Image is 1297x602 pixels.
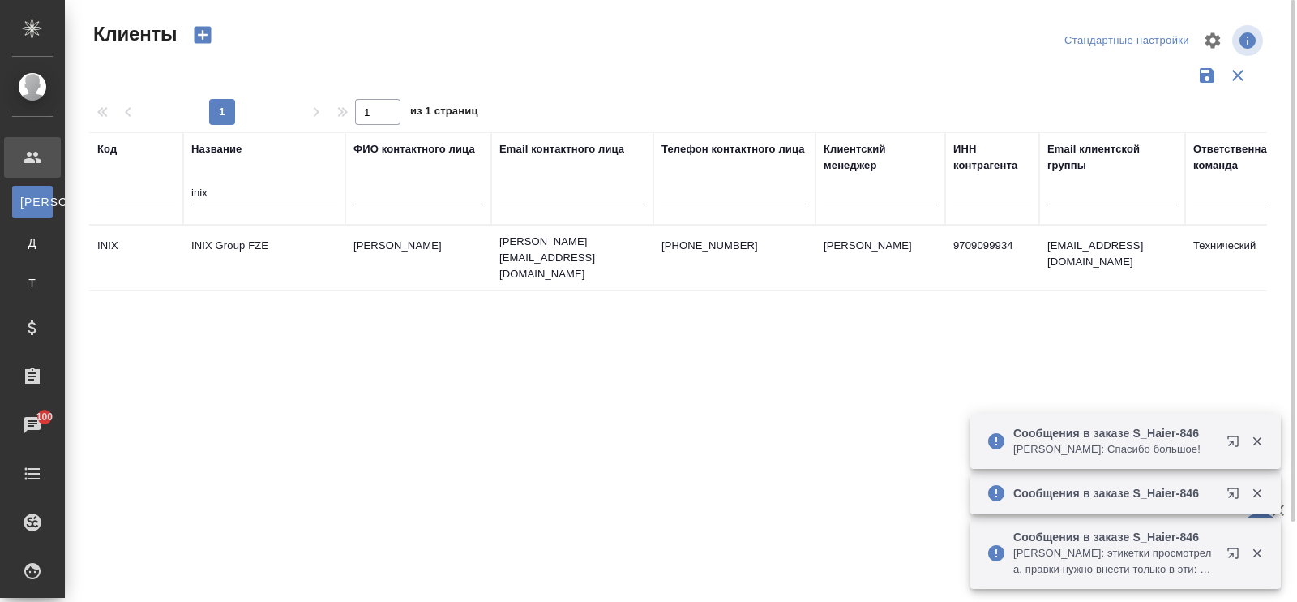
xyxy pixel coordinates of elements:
span: Т [20,275,45,291]
button: Сбросить фильтры [1222,60,1253,91]
a: Д [12,226,53,259]
td: INIX Group FZE [183,230,345,286]
span: [PERSON_NAME] [20,194,45,210]
div: Email клиентской группы [1047,141,1177,174]
span: Посмотреть информацию [1232,25,1266,56]
p: [PERSON_NAME][EMAIL_ADDRESS][DOMAIN_NAME] [499,234,645,282]
a: 100 [4,405,61,445]
div: ИНН контрагента [953,141,1031,174]
button: Создать [183,21,222,49]
p: Сообщения в заказе S_Haier-846 [1013,425,1216,441]
div: Email контактного лица [499,141,624,157]
div: Телефон контактного лица [661,141,805,157]
span: из 1 страниц [410,101,478,125]
p: [PERSON_NAME]: Спасибо большое! [1013,441,1216,458]
td: [PERSON_NAME] [345,230,491,286]
button: Открыть в новой вкладке [1217,537,1256,576]
p: Сообщения в заказе S_Haier-846 [1013,529,1216,545]
button: Закрыть [1240,434,1273,449]
button: Закрыть [1240,486,1273,501]
div: Клиентский менеджер [824,141,937,174]
span: 100 [27,409,63,425]
div: ФИО контактного лица [353,141,475,157]
p: [PHONE_NUMBER] [661,238,807,254]
p: [PERSON_NAME]: этикетки просмотрела, правки нужно внести только в эти: C2F636CORGU1 - Этикетка ЭЭ... [1013,545,1216,578]
td: INIX [89,230,183,286]
div: Код [97,141,117,157]
td: 9709099934 [945,230,1039,286]
span: Клиенты [89,21,177,47]
p: Сообщения в заказе S_Haier-846 [1013,485,1216,501]
a: [PERSON_NAME] [12,186,53,218]
td: [EMAIL_ADDRESS][DOMAIN_NAME] [1039,230,1185,286]
td: [PERSON_NAME] [815,230,945,286]
span: Д [20,234,45,251]
button: Закрыть [1240,546,1273,561]
a: Т [12,267,53,299]
div: Название [191,141,242,157]
button: Сохранить фильтры [1192,60,1222,91]
div: split button [1060,28,1193,54]
button: Открыть в новой вкладке [1217,477,1256,516]
button: Открыть в новой вкладке [1217,425,1256,464]
span: Настроить таблицу [1193,21,1232,60]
